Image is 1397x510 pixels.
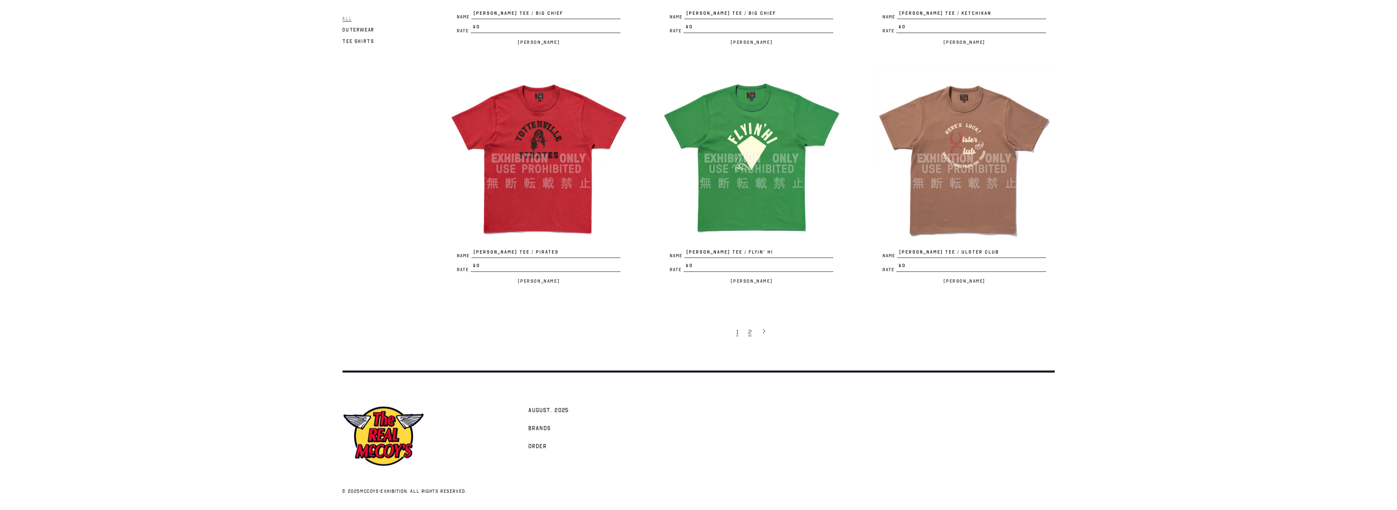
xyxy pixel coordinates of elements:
span: Name [457,15,472,19]
img: JOE MCCOY TEE / PIRATES [449,68,629,249]
a: Outerwear [343,25,375,34]
span: Rate [670,267,684,272]
span: ¥0 [471,23,621,33]
span: Name [457,254,472,258]
span: 2 [748,328,752,336]
span: All [343,15,352,21]
span: AUGUST. 2025 [529,407,569,415]
p: © 2025 . All rights reserved. [343,488,682,496]
span: ¥0 [896,262,1046,272]
img: JOE MCCOY TEE / FLYIN’ HI [661,68,842,249]
span: [PERSON_NAME] TEE / PIRATES [472,249,621,258]
span: Rate [882,267,896,272]
a: 2 [744,323,757,340]
span: [PERSON_NAME] TEE / FLYIN’ HI [684,249,833,258]
a: JOE MCCOY TEE / ULSTER CLUB Name[PERSON_NAME] TEE / ULSTER CLUB Rate¥0 [PERSON_NAME] [874,68,1054,286]
span: ¥0 [896,23,1046,33]
span: [PERSON_NAME] TEE / BIG CHIEF [472,10,621,20]
p: [PERSON_NAME] [449,276,629,286]
span: Rate [457,29,471,33]
span: Name [882,15,897,19]
span: [PERSON_NAME] TEE / KETCHIKAN [897,10,1046,20]
a: JOE MCCOY TEE / FLYIN’ HI Name[PERSON_NAME] TEE / FLYIN’ HI Rate¥0 [PERSON_NAME] [661,68,842,286]
span: Name [882,254,897,258]
span: ¥0 [684,23,833,33]
p: [PERSON_NAME] [874,37,1054,47]
span: Name [670,254,684,258]
a: All [343,13,352,23]
span: Brands [529,425,551,433]
span: Tee Shirts [343,38,375,44]
img: mccoys-exhibition [343,406,424,467]
a: mccoys-exhibition [360,489,407,494]
span: [PERSON_NAME] TEE / ULSTER CLUB [897,249,1046,258]
a: Order [525,437,551,456]
span: ¥0 [684,262,833,272]
p: [PERSON_NAME] [449,37,629,47]
p: [PERSON_NAME] [874,276,1054,286]
a: Brands [525,419,555,437]
a: AUGUST. 2025 [525,401,573,419]
span: Rate [882,29,896,33]
a: JOE MCCOY TEE / PIRATES Name[PERSON_NAME] TEE / PIRATES Rate¥0 [PERSON_NAME] [449,68,629,286]
span: Order [529,443,547,451]
span: Rate [457,267,471,272]
span: 1 [736,328,738,336]
span: Outerwear [343,27,375,32]
span: Rate [670,29,684,33]
span: [PERSON_NAME] TEE / BIG CHIEF [684,10,833,20]
p: [PERSON_NAME] [661,276,842,286]
a: Tee Shirts [343,36,375,46]
span: Name [670,15,684,19]
span: ¥0 [471,262,621,272]
img: JOE MCCOY TEE / ULSTER CLUB [874,68,1054,249]
p: [PERSON_NAME] [661,37,842,47]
